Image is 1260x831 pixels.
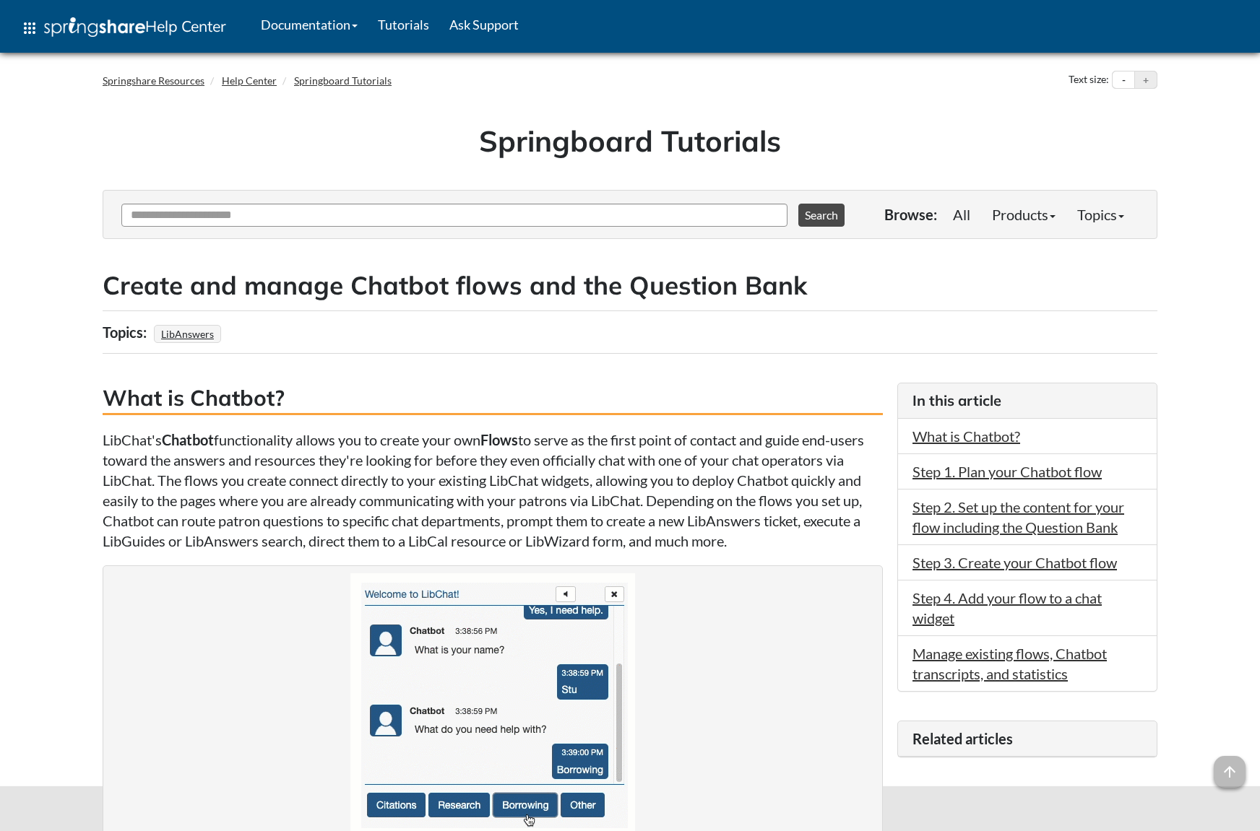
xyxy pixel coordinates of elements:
[11,6,236,50] a: apps Help Center
[942,200,981,229] a: All
[103,383,883,415] h3: What is Chatbot?
[294,74,392,87] a: Springboard Tutorials
[145,17,226,35] span: Help Center
[1066,71,1112,90] div: Text size:
[1135,71,1157,89] button: Increase text size
[480,431,518,448] strong: Flows
[439,6,529,43] a: Ask Support
[368,6,439,43] a: Tutorials
[912,730,1013,747] span: Related articles
[21,19,38,37] span: apps
[912,589,1102,627] a: Step 4. Add your flow to a chat widget
[912,645,1107,682] a: Manage existing flows, Chatbot transcripts, and statistics
[44,17,145,37] img: Springshare
[251,6,368,43] a: Documentation
[88,797,1172,820] div: This site uses cookies as well as records your IP address for usage statistics.
[912,391,1142,411] h3: In this article
[103,268,1157,303] h2: Create and manage Chatbot flows and the Question Bank
[113,121,1147,161] h1: Springboard Tutorials
[912,554,1117,571] a: Step 3. Create your Chatbot flow
[222,74,277,87] a: Help Center
[103,430,883,551] p: LibChat's functionality allows you to create your own to serve as the first point of contact and ...
[1066,200,1135,229] a: Topics
[103,74,204,87] a: Springshare Resources
[912,463,1102,480] a: Step 1. Plan your Chatbot flow
[103,318,150,346] div: Topics:
[1113,71,1134,89] button: Decrease text size
[162,431,214,448] strong: Chatbot
[912,427,1020,445] a: What is Chatbot?
[981,200,1066,229] a: Products
[1214,756,1246,788] span: arrow_upward
[159,323,216,344] a: LibAnswers
[1214,757,1246,775] a: arrow_upward
[798,204,845,227] button: Search
[912,498,1124,536] a: Step 2. Set up the content for your flow including the Question Bank
[884,204,937,225] p: Browse:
